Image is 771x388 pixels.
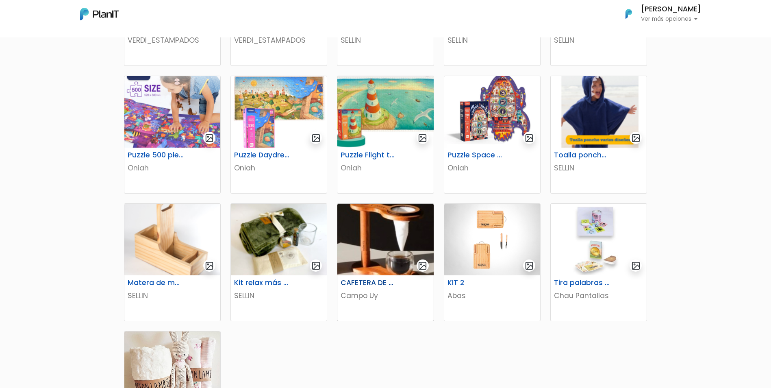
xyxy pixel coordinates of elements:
img: thumb_WhatsApp_Image_2023-06-30_at_16.24.56-PhotoRoom.png [444,204,540,275]
img: PlanIt Logo [620,5,638,23]
p: Ver más opciones [641,16,701,22]
h6: Puzzle Flight to the horizon [336,151,402,159]
h6: Puzzle Daydreamer [229,151,295,159]
p: SELLIN [128,290,217,301]
img: gallery-light [205,133,214,143]
h6: CAFETERA DE GOTEO [336,279,402,287]
a: gallery-light Puzzle Daydreamer Oniah [230,76,327,194]
button: PlanIt Logo [PERSON_NAME] Ver más opciones [615,3,701,24]
h6: Kit relax más té [229,279,295,287]
a: gallery-light Toalla poncho varios diseños SELLIN [550,76,647,194]
a: gallery-light Kit relax más té SELLIN [230,203,327,321]
a: gallery-light Tira palabras + Cartas españolas Chau Pantallas [550,203,647,321]
img: gallery-light [631,261,641,270]
p: VERDI_ESTAMPADOS [234,35,324,46]
p: Oniah [341,163,430,173]
img: gallery-light [311,133,321,143]
p: Oniah [447,163,537,173]
img: gallery-light [525,261,534,270]
a: gallery-light KIT 2 Abas [444,203,541,321]
img: thumb_image__55_.png [231,76,327,148]
img: thumb_image__59_.png [337,76,433,148]
a: gallery-light Puzzle Flight to the horizon Oniah [337,76,434,194]
img: thumb_Captura_de_pantalla_2025-08-04_104830.png [551,76,647,148]
img: PlanIt Logo [80,8,119,20]
h6: Puzzle Space Rocket [443,151,509,159]
p: SELLIN [234,290,324,301]
p: SELLIN [341,35,430,46]
a: gallery-light Matera de madera con Porta Celular SELLIN [124,203,221,321]
a: gallery-light Puzzle Space Rocket Oniah [444,76,541,194]
img: gallery-light [525,133,534,143]
img: thumb_688cd36894cd4_captura-de-pantalla-2025-08-01-114651.png [124,204,220,275]
p: Chau Pantallas [554,290,643,301]
img: thumb_image__53_.png [124,76,220,148]
h6: Toalla poncho varios diseños [549,151,615,159]
img: gallery-light [631,133,641,143]
a: gallery-light CAFETERA DE GOTEO Campo Uy [337,203,434,321]
p: Oniah [128,163,217,173]
img: gallery-light [311,261,321,270]
img: gallery-light [205,261,214,270]
h6: [PERSON_NAME] [641,6,701,13]
h6: Matera de madera con Porta Celular [123,279,189,287]
img: thumb_46808385-B327-4404-90A4-523DC24B1526_4_5005_c.jpeg [337,204,433,275]
img: thumb_68921f9ede5ef_captura-de-pantalla-2025-08-05-121323.png [231,204,327,275]
p: SELLIN [554,35,643,46]
p: Oniah [234,163,324,173]
p: Abas [447,290,537,301]
p: SELLIN [447,35,537,46]
a: gallery-light Puzzle 500 piezas Oniah [124,76,221,194]
p: SELLIN [554,163,643,173]
img: gallery-light [418,261,427,270]
img: thumb_image__copia___copia___copia_-Photoroom__6_.jpg [551,204,647,275]
h6: KIT 2 [443,279,509,287]
img: gallery-light [418,133,427,143]
p: VERDI_ESTAMPADOS [128,35,217,46]
h6: Puzzle 500 piezas [123,151,189,159]
div: ¿Necesitás ayuda? [42,8,117,24]
h6: Tira palabras + Cartas españolas [549,279,615,287]
img: thumb_image__64_.png [444,76,540,148]
p: Campo Uy [341,290,430,301]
